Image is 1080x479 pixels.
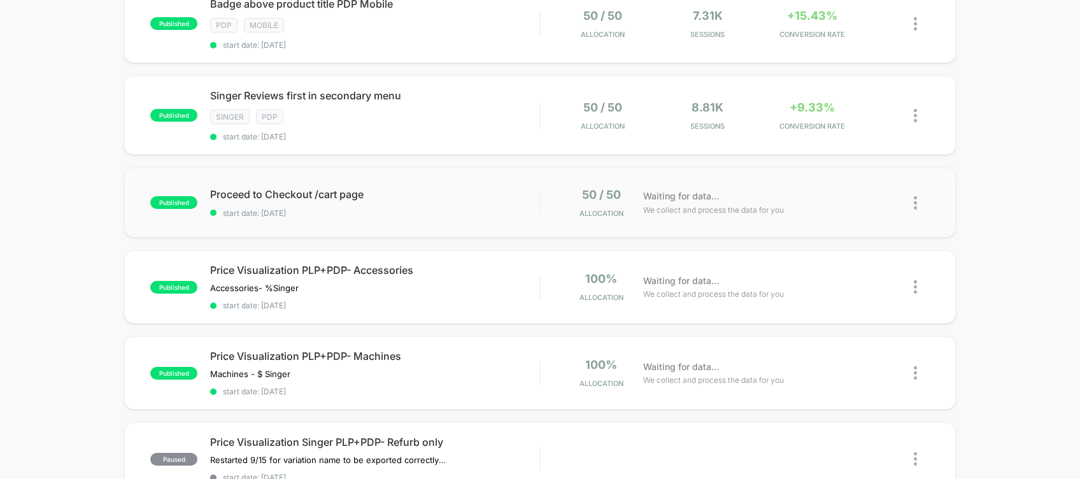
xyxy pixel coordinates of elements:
[763,30,862,39] span: CONVERSION RATE
[210,387,539,396] span: start date: [DATE]
[693,9,723,22] span: 7.31k
[210,18,238,32] span: PDP
[210,188,539,201] span: Proceed to Checkout /cart page
[914,280,917,294] img: close
[210,301,539,310] span: start date: [DATE]
[210,455,446,465] span: Restarted 9/15 for variation name to be exported correctly for reporting. Singer Refurb discount-...
[581,30,625,39] span: Allocation
[643,374,784,386] span: We collect and process the data for you
[210,350,539,362] span: Price Visualization PLP+PDP- Machines
[150,281,197,294] span: published
[585,272,617,285] span: 100%
[150,367,197,380] span: published
[150,453,197,466] span: paused
[914,366,917,380] img: close
[790,101,835,114] span: +9.33%
[643,288,784,300] span: We collect and process the data for you
[256,110,283,124] span: PDP
[210,436,539,448] span: Price Visualization Singer PLP+PDP- Refurb only
[579,379,623,388] span: Allocation
[585,358,617,371] span: 100%
[210,40,539,50] span: start date: [DATE]
[583,101,622,114] span: 50 / 50
[787,9,837,22] span: +15.43%
[210,283,299,293] span: Accessories- %Singer
[583,9,622,22] span: 50 / 50
[763,122,862,131] span: CONVERSION RATE
[150,109,197,122] span: published
[582,188,621,201] span: 50 / 50
[643,360,719,374] span: Waiting for data...
[244,18,284,32] span: Mobile
[658,30,757,39] span: Sessions
[914,196,917,210] img: close
[210,264,539,276] span: Price Visualization PLP+PDP- Accessories
[643,274,719,288] span: Waiting for data...
[658,122,757,131] span: Sessions
[579,209,623,218] span: Allocation
[914,109,917,122] img: close
[643,204,784,216] span: We collect and process the data for you
[579,293,623,302] span: Allocation
[914,17,917,31] img: close
[692,101,723,114] span: 8.81k
[210,89,539,102] span: Singer Reviews first in secondary menu
[581,122,625,131] span: Allocation
[643,189,719,203] span: Waiting for data...
[150,196,197,209] span: published
[914,452,917,466] img: close
[210,208,539,218] span: start date: [DATE]
[210,110,250,124] span: Singer
[210,132,539,141] span: start date: [DATE]
[210,369,290,379] span: Machines - $ Singer
[150,17,197,30] span: published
